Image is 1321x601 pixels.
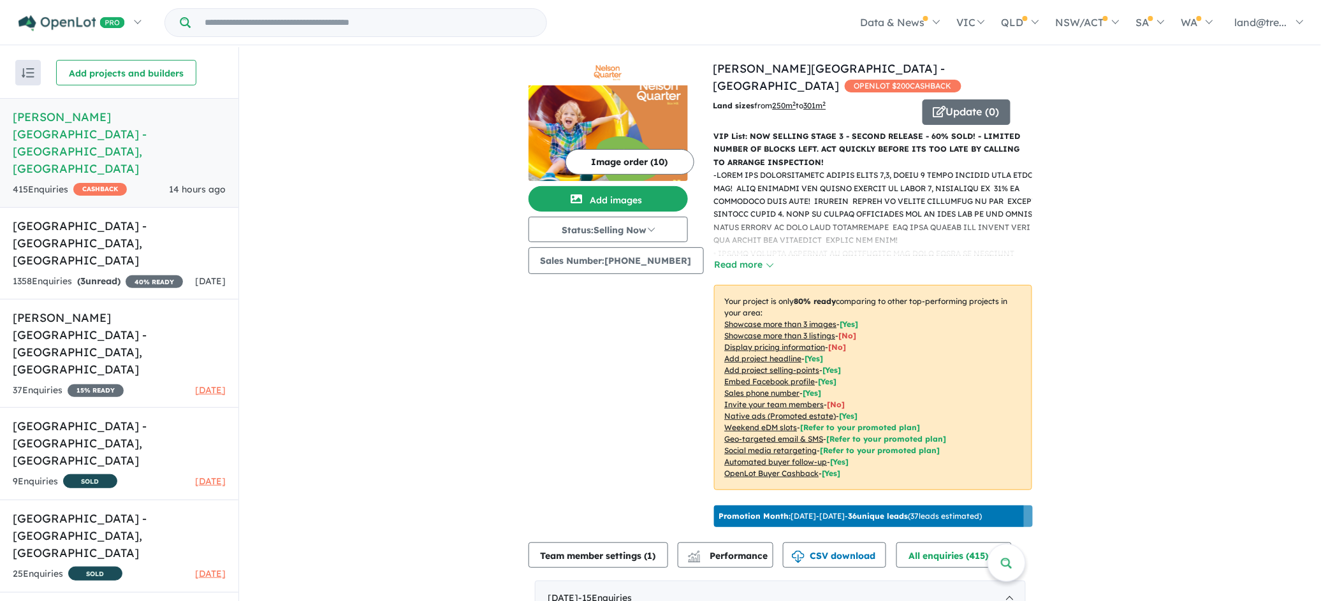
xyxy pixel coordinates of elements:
[803,388,822,398] span: [ Yes ]
[1235,16,1287,29] span: land@tre...
[725,354,802,363] u: Add project headline
[126,275,183,288] span: 40 % READY
[828,400,845,409] span: [ No ]
[529,247,704,274] button: Sales Number:[PHONE_NUMBER]
[13,217,226,269] h5: [GEOGRAPHIC_DATA] - [GEOGRAPHIC_DATA] , [GEOGRAPHIC_DATA]
[713,101,755,110] b: Land sizes
[829,342,847,352] span: [ No ]
[77,275,120,287] strong: ( unread)
[793,100,796,107] sup: 2
[13,383,124,398] div: 37 Enquir ies
[529,217,688,242] button: Status:Selling Now
[68,567,122,581] span: SOLD
[840,411,858,421] span: [Yes]
[714,130,1032,169] p: VIP List: NOW SELLING STAGE 3 - SECOND RELEASE - 60% SOLD! - LIMITED NUMBER OF BLOCKS LEFT. ACT Q...
[13,309,226,378] h5: [PERSON_NAME] [GEOGRAPHIC_DATA] - [GEOGRAPHIC_DATA] , [GEOGRAPHIC_DATA]
[534,65,683,80] img: Nelson Quarter Estate - Box Hill Logo
[195,275,226,287] span: [DATE]
[831,457,849,467] span: [Yes]
[22,68,34,78] img: sort.svg
[68,384,124,397] span: 15 % READY
[719,510,982,522] p: [DATE] - [DATE] - ( 37 leads estimated)
[18,15,125,31] img: Openlot PRO Logo White
[713,61,945,93] a: [PERSON_NAME][GEOGRAPHIC_DATA] - [GEOGRAPHIC_DATA]
[714,169,1042,429] p: - LOREM IPS DOLORSITAMETC ADIPIS ELITS 7,3, DOEIU 9 TEMPO INCIDID UTLA ETDO MAG! ALIQ ENIMADMI VE...
[13,182,127,198] div: 415 Enquir ies
[169,184,226,195] span: 14 hours ago
[819,377,837,386] span: [ Yes ]
[773,101,796,110] u: 250 m
[725,400,824,409] u: Invite your team members
[794,296,836,306] b: 80 % ready
[195,475,226,487] span: [DATE]
[822,468,841,478] span: [Yes]
[73,183,127,196] span: CASHBACK
[725,319,837,329] u: Showcase more than 3 images
[714,285,1032,490] p: Your project is only comparing to other top-performing projects in your area: - - - - - - - - - -...
[678,542,773,568] button: Performance
[13,274,183,289] div: 1358 Enquir ies
[896,542,1012,568] button: All enquiries (415)
[195,384,226,396] span: [DATE]
[823,100,826,107] sup: 2
[845,80,961,92] span: OPENLOT $ 200 CASHBACK
[840,319,859,329] span: [ Yes ]
[792,551,805,563] img: download icon
[804,101,826,110] u: 301 m
[80,275,85,287] span: 3
[193,9,544,36] input: Try estate name, suburb, builder or developer
[195,568,226,579] span: [DATE]
[690,550,768,561] span: Performance
[725,423,798,432] u: Weekend eDM slots
[783,542,886,568] button: CSV download
[688,554,701,563] img: bar-chart.svg
[725,331,836,340] u: Showcase more than 3 listings
[725,377,815,386] u: Embed Facebook profile
[529,60,688,181] a: Nelson Quarter Estate - Box Hill LogoNelson Quarter Estate - Box Hill
[849,511,909,521] b: 36 unique leads
[719,511,791,521] b: Promotion Month:
[796,101,826,110] span: to
[529,186,688,212] button: Add images
[827,434,947,444] span: [Refer to your promoted plan]
[725,388,800,398] u: Sales phone number
[529,542,668,568] button: Team member settings (1)
[13,510,226,561] h5: [GEOGRAPHIC_DATA] - [GEOGRAPHIC_DATA] , [GEOGRAPHIC_DATA]
[725,342,826,352] u: Display pricing information
[13,417,226,469] h5: [GEOGRAPHIC_DATA] - [GEOGRAPHIC_DATA] , [GEOGRAPHIC_DATA]
[725,445,817,455] u: Social media retargeting
[725,468,819,478] u: OpenLot Buyer Cashback
[713,99,913,112] p: from
[56,60,196,85] button: Add projects and builders
[714,257,774,272] button: Read more
[13,567,122,583] div: 25 Enquir ies
[725,365,820,375] u: Add project selling-points
[648,550,653,561] span: 1
[725,434,824,444] u: Geo-targeted email & SMS
[821,445,940,455] span: [Refer to your promoted plan]
[839,331,857,340] span: [ No ]
[13,474,117,490] div: 9 Enquir ies
[923,99,1011,125] button: Update (0)
[801,423,921,432] span: [Refer to your promoted plan]
[63,474,117,488] span: SOLD
[725,411,836,421] u: Native ads (Promoted estate)
[688,551,699,558] img: line-chart.svg
[823,365,842,375] span: [ Yes ]
[566,149,694,175] button: Image order (10)
[805,354,824,363] span: [ Yes ]
[13,108,226,177] h5: [PERSON_NAME][GEOGRAPHIC_DATA] - [GEOGRAPHIC_DATA] , [GEOGRAPHIC_DATA]
[529,85,688,181] img: Nelson Quarter Estate - Box Hill
[725,457,828,467] u: Automated buyer follow-up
